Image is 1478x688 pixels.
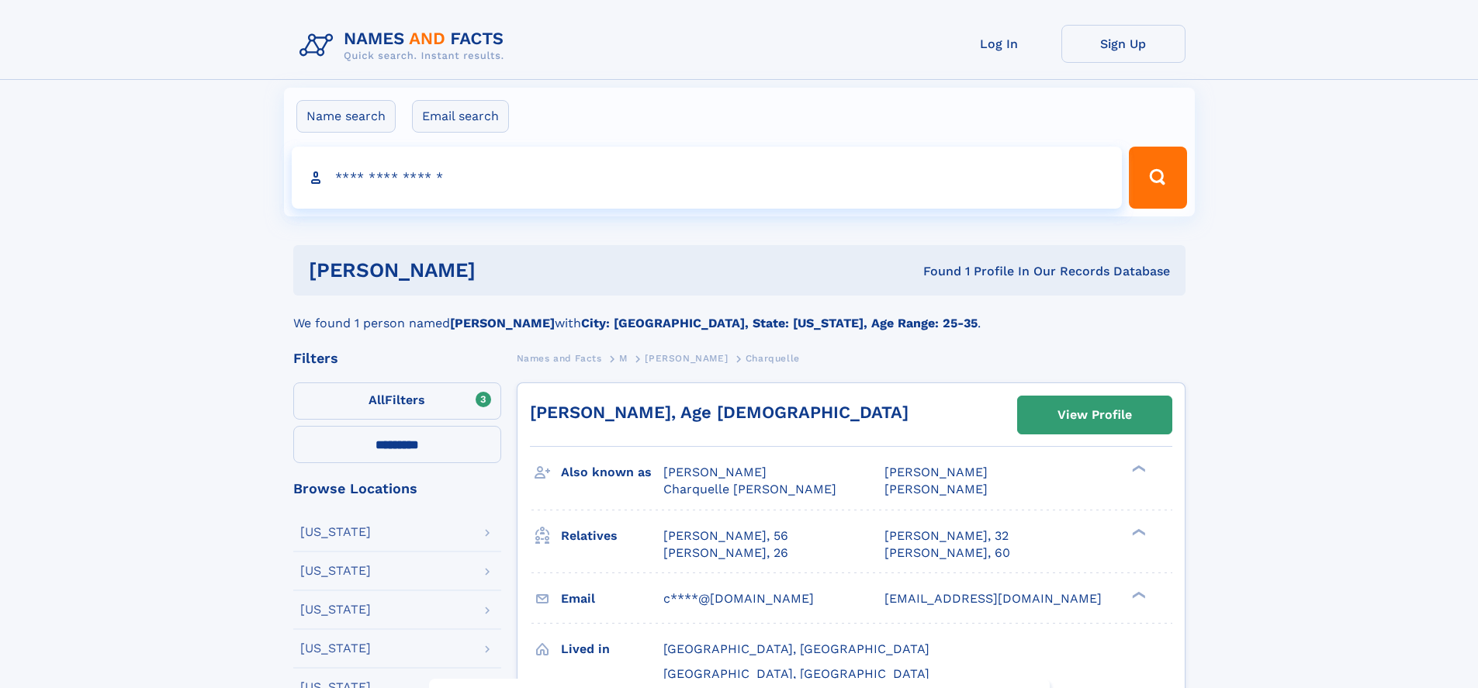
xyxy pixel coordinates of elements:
[530,403,909,422] a: [PERSON_NAME], Age [DEMOGRAPHIC_DATA]
[561,459,663,486] h3: Also known as
[663,545,788,562] a: [PERSON_NAME], 26
[746,353,800,364] span: Charquelle
[293,351,501,365] div: Filters
[663,482,836,496] span: Charquelle [PERSON_NAME]
[1061,25,1186,63] a: Sign Up
[581,316,978,330] b: City: [GEOGRAPHIC_DATA], State: [US_STATE], Age Range: 25-35
[293,25,517,67] img: Logo Names and Facts
[561,523,663,549] h3: Relatives
[1128,527,1147,537] div: ❯
[1057,397,1132,433] div: View Profile
[699,263,1170,280] div: Found 1 Profile In Our Records Database
[1128,464,1147,474] div: ❯
[645,353,728,364] span: [PERSON_NAME]
[300,603,371,616] div: [US_STATE]
[663,527,788,545] a: [PERSON_NAME], 56
[1018,396,1172,434] a: View Profile
[300,642,371,655] div: [US_STATE]
[884,591,1102,606] span: [EMAIL_ADDRESS][DOMAIN_NAME]
[412,100,509,133] label: Email search
[619,353,628,364] span: M
[884,465,988,479] span: [PERSON_NAME]
[619,348,628,368] a: M
[296,100,396,133] label: Name search
[309,261,700,280] h1: [PERSON_NAME]
[663,641,929,656] span: [GEOGRAPHIC_DATA], [GEOGRAPHIC_DATA]
[645,348,728,368] a: [PERSON_NAME]
[663,666,929,681] span: [GEOGRAPHIC_DATA], [GEOGRAPHIC_DATA]
[292,147,1123,209] input: search input
[884,545,1010,562] a: [PERSON_NAME], 60
[300,565,371,577] div: [US_STATE]
[450,316,555,330] b: [PERSON_NAME]
[300,526,371,538] div: [US_STATE]
[1129,147,1186,209] button: Search Button
[663,465,767,479] span: [PERSON_NAME]
[293,296,1186,333] div: We found 1 person named with .
[293,482,501,496] div: Browse Locations
[561,586,663,612] h3: Email
[884,527,1009,545] a: [PERSON_NAME], 32
[517,348,602,368] a: Names and Facts
[884,482,988,496] span: [PERSON_NAME]
[1128,589,1147,600] div: ❯
[293,382,501,420] label: Filters
[561,636,663,662] h3: Lived in
[937,25,1061,63] a: Log In
[369,392,385,407] span: All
